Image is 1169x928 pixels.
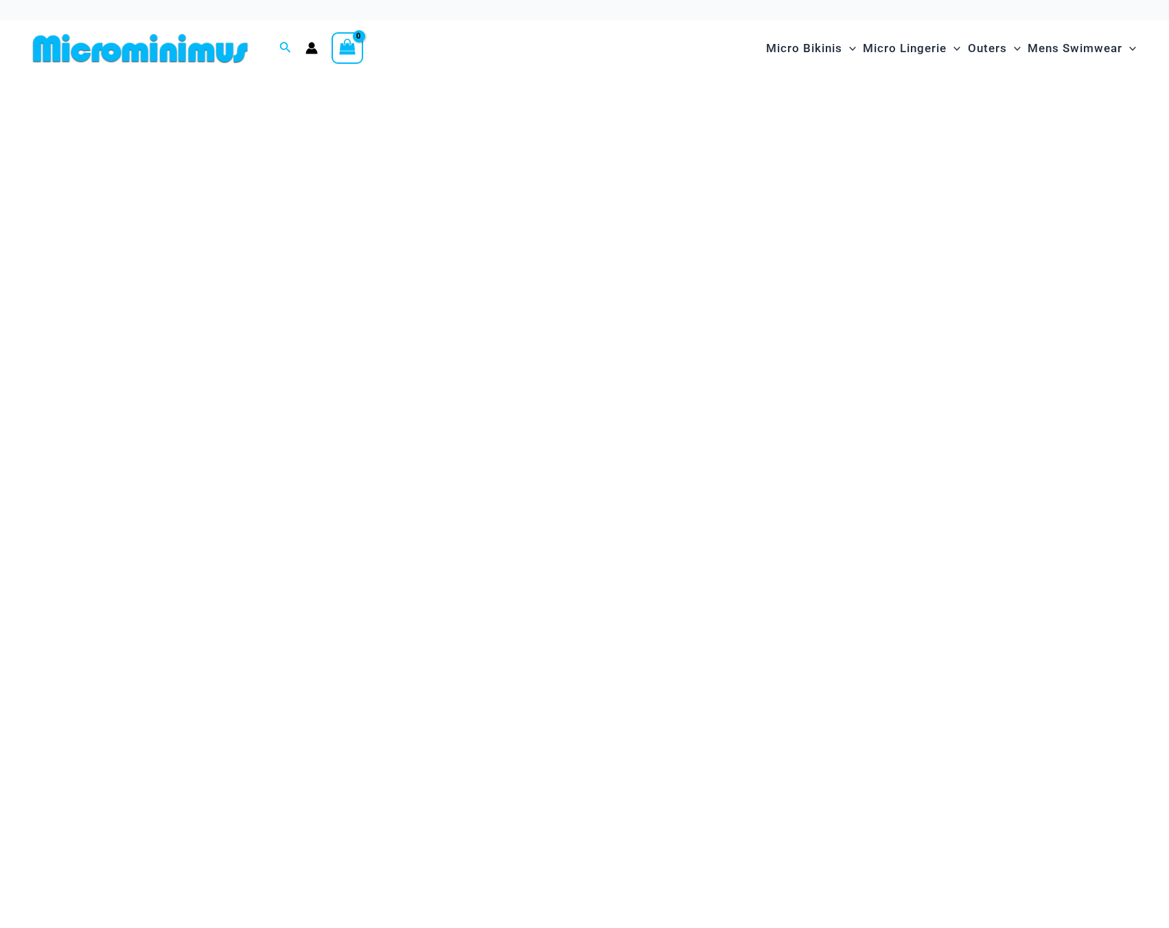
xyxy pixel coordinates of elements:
[761,25,1142,71] nav: Site Navigation
[1122,31,1136,66] span: Menu Toggle
[1007,31,1021,66] span: Menu Toggle
[964,27,1024,69] a: OutersMenu ToggleMenu Toggle
[332,32,363,64] a: View Shopping Cart, empty
[968,31,1007,66] span: Outers
[863,31,947,66] span: Micro Lingerie
[842,31,856,66] span: Menu Toggle
[279,40,292,57] a: Search icon link
[859,27,964,69] a: Micro LingerieMenu ToggleMenu Toggle
[763,27,859,69] a: Micro BikinisMenu ToggleMenu Toggle
[766,31,842,66] span: Micro Bikinis
[1024,27,1139,69] a: Mens SwimwearMenu ToggleMenu Toggle
[27,33,253,64] img: MM SHOP LOGO FLAT
[1028,31,1122,66] span: Mens Swimwear
[305,42,318,54] a: Account icon link
[947,31,960,66] span: Menu Toggle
